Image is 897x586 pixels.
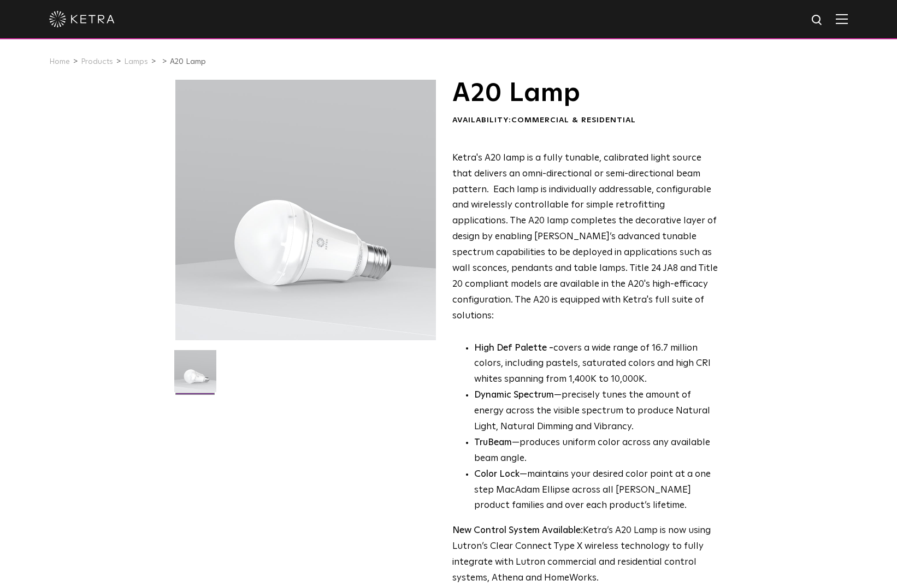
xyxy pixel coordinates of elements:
[811,14,824,27] img: search icon
[452,153,718,321] span: Ketra's A20 lamp is a fully tunable, calibrated light source that delivers an omni-directional or...
[474,341,718,388] p: covers a wide range of 16.7 million colors, including pastels, saturated colors and high CRI whit...
[174,350,216,400] img: A20-Lamp-2021-Web-Square
[452,115,718,126] div: Availability:
[452,80,718,107] h1: A20 Lamp
[81,58,113,66] a: Products
[474,435,718,467] li: —produces uniform color across any available beam angle.
[49,58,70,66] a: Home
[836,14,848,24] img: Hamburger%20Nav.svg
[474,344,553,353] strong: High Def Palette -
[511,116,636,124] span: Commercial & Residential
[474,467,718,514] li: —maintains your desired color point at a one step MacAdam Ellipse across all [PERSON_NAME] produc...
[170,58,206,66] a: A20 Lamp
[49,11,115,27] img: ketra-logo-2019-white
[474,390,554,400] strong: Dynamic Spectrum
[474,388,718,435] li: —precisely tunes the amount of energy across the visible spectrum to produce Natural Light, Natur...
[474,470,520,479] strong: Color Lock
[474,438,512,447] strong: TruBeam
[124,58,148,66] a: Lamps
[452,526,583,535] strong: New Control System Available:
